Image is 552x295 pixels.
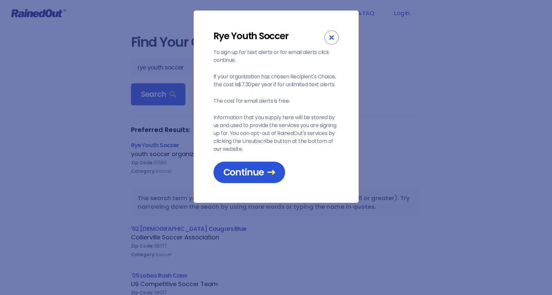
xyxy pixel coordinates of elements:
span: Continue [223,167,275,178]
p: To sign up for text alerts or for email alerts click continue. [213,48,339,64]
p: If your organization has chosen Recipient's Choice, the cost is $7.30 per year if for unlimited t... [213,73,339,89]
div: Rye Youth Soccer [213,30,324,42]
p: The cost for email alerts is free. [213,97,339,105]
p: Information that you supply here will be stored by us and used to provide the services you are si... [213,114,339,153]
div: Close [324,30,339,45]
